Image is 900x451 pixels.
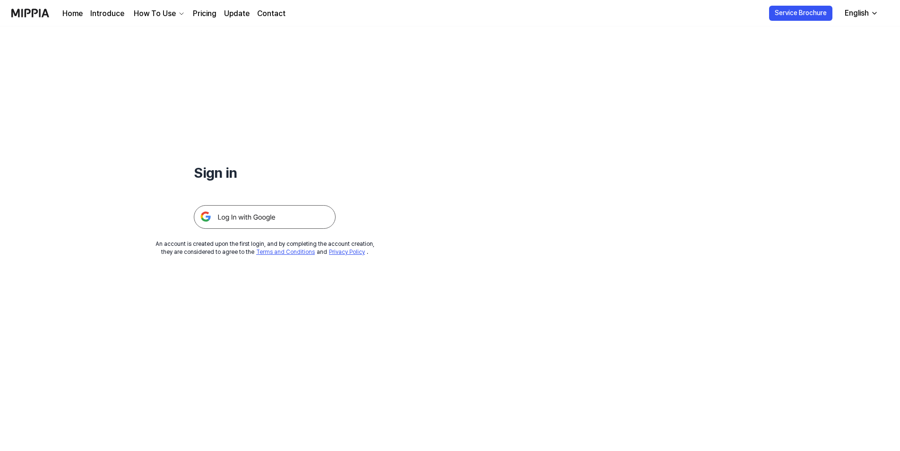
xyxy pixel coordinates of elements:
img: 구글 로그인 버튼 [194,205,336,229]
a: Privacy Policy [329,249,365,255]
a: Contact [257,8,286,19]
a: Terms and Conditions [256,249,315,255]
a: Update [224,8,250,19]
a: Introduce [90,8,124,19]
a: Home [62,8,83,19]
button: English [837,4,884,23]
button: Service Brochure [769,6,832,21]
button: How To Use [132,8,185,19]
h1: Sign in [194,163,336,182]
div: English [843,8,871,19]
div: How To Use [132,8,178,19]
a: Pricing [193,8,216,19]
div: An account is created upon the first login, and by completing the account creation, they are cons... [156,240,374,256]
